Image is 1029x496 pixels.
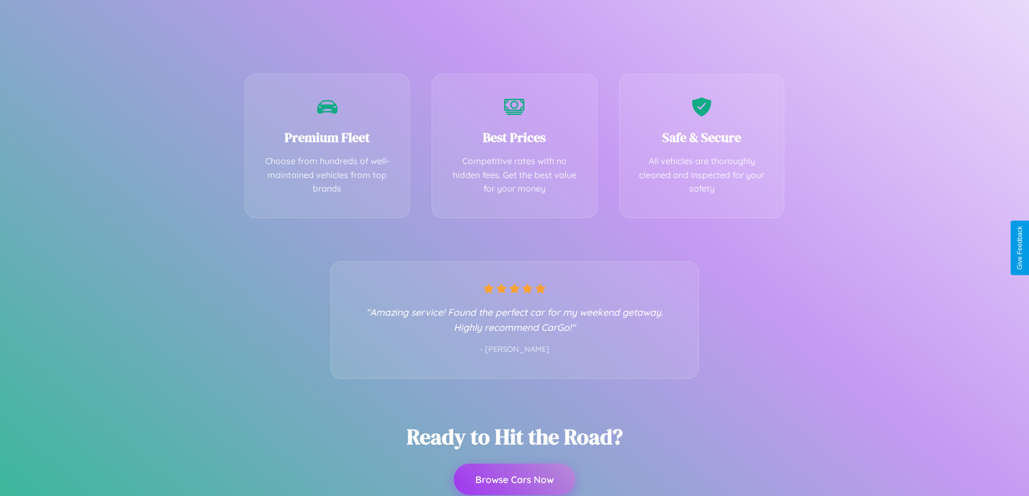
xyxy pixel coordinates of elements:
h3: Premium Fleet [261,128,394,146]
p: Competitive rates with no hidden fees. Get the best value for your money [448,154,581,196]
p: Choose from hundreds of well-maintained vehicles from top brands [261,154,394,196]
button: Browse Cars Now [454,464,575,495]
p: All vehicles are thoroughly cleaned and inspected for your safety [636,154,768,196]
p: - [PERSON_NAME] [353,343,677,357]
div: Give Feedback [1016,226,1024,270]
h3: Safe & Secure [636,128,768,146]
p: "Amazing service! Found the perfect car for my weekend getaway. Highly recommend CarGo!" [353,304,677,335]
h3: Best Prices [448,128,581,146]
h2: Ready to Hit the Road? [407,422,623,451]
